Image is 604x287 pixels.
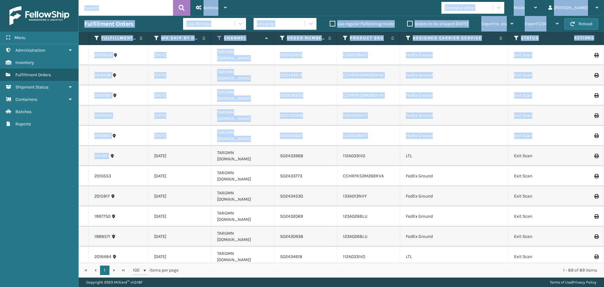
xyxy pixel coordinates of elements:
[445,4,474,11] div: Choose a seller
[15,72,51,77] span: Fulfillment Orders
[148,45,211,65] td: [DATE]
[343,193,367,199] a: 133A013NVY
[15,84,48,90] span: Shipment Status
[508,65,571,85] td: Exit Scan
[211,85,274,106] td: TARGMN [DOMAIN_NAME]
[94,72,111,78] a: 2016438
[350,35,388,41] label: Product SKU
[343,173,384,179] a: CCHRFKS3M26BKVA
[594,174,598,178] i: Print Label
[15,48,45,53] span: Administration
[343,153,365,158] a: 112A033IVO
[94,193,110,199] a: 2015917
[343,93,384,98] a: CCHRFKS3M26BKVA
[211,126,274,146] td: TARGMN [DOMAIN_NAME]
[330,21,394,26] label: Use regular Palletizing mode
[100,266,109,275] a: 1
[400,247,508,267] td: LTL
[15,97,37,102] span: Containers
[274,166,337,186] td: SO2433773
[554,33,598,43] span: Actions
[211,186,274,206] td: TARGMN [DOMAIN_NAME]
[550,280,572,284] a: Terms of Use
[525,21,546,26] span: Export CSV
[287,35,325,41] label: Order Number
[594,214,598,219] i: Print Label
[274,106,337,126] td: SO2433326
[343,52,367,58] a: 132A013NVY
[257,20,274,27] div: Group by
[148,65,211,85] td: [DATE]
[594,73,598,77] i: Print Label
[274,146,337,166] td: SO2433968
[148,85,211,106] td: [DATE]
[211,65,274,85] td: TARGMN [DOMAIN_NAME]
[508,45,571,65] td: Exit Scan
[508,247,571,267] td: Exit Scan
[86,278,143,287] p: Copyright 2023 Milliard™ v 1.0.187
[400,227,508,247] td: FedEx Ground
[343,234,367,239] a: 123A026BLU
[133,267,142,273] span: 100
[400,45,508,65] td: FedEx Ground
[101,35,136,41] label: Fulfillment Order Id
[343,133,367,138] a: 133A013NVY
[211,206,274,227] td: TARGMN [DOMAIN_NAME]
[148,126,211,146] td: [DATE]
[94,133,111,139] a: 2009901
[94,254,111,260] a: 2016484
[84,20,133,28] h3: Fulfillment Orders
[274,247,337,267] td: SO2434618
[343,113,367,118] a: 133A013NVY
[204,5,218,10] span: Actions
[521,35,559,41] label: Status
[274,186,337,206] td: SO2434530
[400,206,508,227] td: FedEx Ground
[94,233,110,240] a: 1988571
[161,35,199,41] label: WH Ship By Date
[211,106,274,126] td: TARGMN [DOMAIN_NAME]
[148,186,211,206] td: [DATE]
[407,21,468,26] label: Orders to be shipped [DATE]
[148,146,211,166] td: [DATE]
[400,146,508,166] td: LTL
[594,154,598,158] i: Print BOL
[508,126,571,146] td: Exit Scan
[594,194,598,198] i: Print Label
[594,53,598,57] i: Print Label
[508,106,571,126] td: Exit Scan
[594,93,598,98] i: Print Label
[15,121,31,127] span: Reports
[148,227,211,247] td: [DATE]
[274,227,337,247] td: SO2430938
[343,254,365,259] a: 112A033IVO
[224,35,262,41] label: Channel
[94,112,112,119] a: 2007683
[15,109,31,114] span: Batches
[481,21,507,26] span: Export to .xls
[94,153,109,159] a: 2011951
[211,247,274,267] td: TARGMN [DOMAIN_NAME]
[573,280,596,284] a: Privacy Policy
[274,206,337,227] td: SO2432069
[400,106,508,126] td: FedEx Ground
[148,206,211,227] td: [DATE]
[133,266,179,275] span: items per page
[400,65,508,85] td: FedEx Ground
[9,6,69,25] img: logo
[508,227,571,247] td: Exit Scan
[211,166,274,186] td: TARGMN [DOMAIN_NAME]
[14,35,25,40] span: Menu
[94,173,111,179] a: 2010553
[274,126,337,146] td: SO2433667
[148,247,211,267] td: [DATE]
[508,146,571,166] td: Exit Scan
[508,166,571,186] td: Exit Scan
[400,166,508,186] td: FedEx Ground
[274,45,337,65] td: SO2432819
[594,255,598,259] i: Print BOL
[187,267,597,273] div: 1 - 89 of 89 items
[594,113,598,118] i: Print Label
[148,166,211,186] td: [DATE]
[550,278,596,287] div: |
